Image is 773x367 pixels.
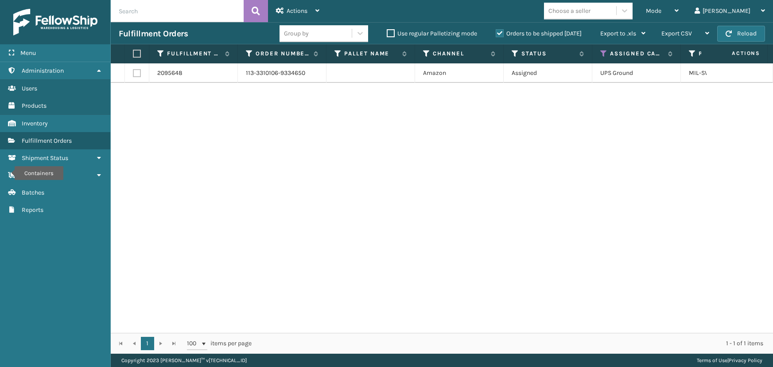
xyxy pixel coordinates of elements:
label: Use regular Palletizing mode [387,30,477,37]
span: Administration [22,67,64,74]
a: Privacy Policy [729,357,762,363]
span: Export CSV [661,30,692,37]
td: Amazon [415,63,504,83]
img: logo [13,9,97,35]
span: Actions [287,7,307,15]
label: Status [521,50,575,58]
label: Order Number [256,50,309,58]
span: items per page [187,337,252,350]
label: Product SKU [699,50,752,58]
p: Copyright 2023 [PERSON_NAME]™ v [TECHNICAL_ID] [121,354,247,367]
span: 100 [187,339,200,348]
span: Mode [646,7,661,15]
div: | [697,354,762,367]
span: Menu [20,49,36,57]
td: Assigned [504,63,592,83]
span: Export to .xls [600,30,636,37]
label: Fulfillment Order Id [167,50,221,58]
span: Containers [22,172,52,179]
div: Group by [284,29,309,38]
span: Fulfillment Orders [22,137,72,144]
td: UPS Ground [592,63,681,83]
div: 1 - 1 of 1 items [264,339,763,348]
a: 1 [141,337,154,350]
span: Batches [22,189,44,196]
span: Reports [22,206,43,214]
span: Products [22,102,47,109]
a: 2095648 [157,69,183,78]
button: Reload [717,26,765,42]
div: Choose a seller [548,6,590,16]
a: Terms of Use [697,357,727,363]
span: Shipment Status [22,154,68,162]
label: Pallet Name [344,50,398,58]
span: Users [22,85,37,92]
span: Actions [704,46,765,61]
label: Channel [433,50,486,58]
label: Assigned Carrier Service [610,50,664,58]
a: MIL-SWM167-A [689,69,730,77]
td: 113-3310106-9334650 [238,63,326,83]
h3: Fulfillment Orders [119,28,188,39]
span: Inventory [22,120,48,127]
label: Orders to be shipped [DATE] [496,30,582,37]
